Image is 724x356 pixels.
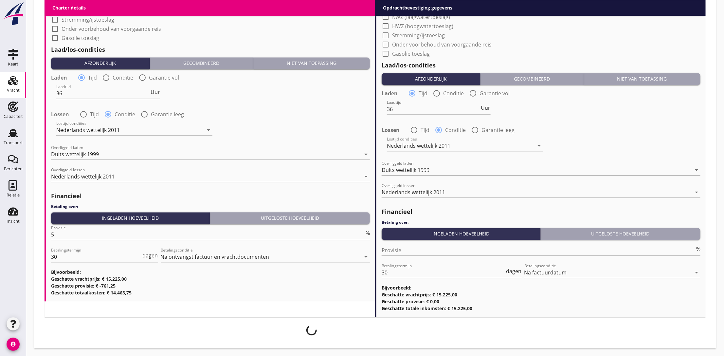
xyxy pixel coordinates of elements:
[205,126,212,134] i: arrow_drop_down
[382,245,695,255] input: Provisie
[382,189,445,195] div: Nederlands wettelijk 2011
[1,2,25,26] img: logo-small.a267ee39.svg
[535,142,543,150] i: arrow_drop_down
[543,230,698,237] div: Uitgeloste hoeveelheid
[382,267,505,278] input: Betalingstermijn
[481,127,515,133] label: Garantie leeg
[90,111,99,118] label: Tijd
[480,73,584,85] button: Gecombineerd
[382,305,700,312] h3: Geschatte totale inkomsten: € 15.225,00
[51,45,370,54] h2: Laad/los-condities
[51,174,115,179] div: Nederlands wettelijk 2011
[392,41,492,48] label: Onder voorbehoud van voorgaande reis
[695,246,700,252] div: %
[51,282,370,289] h3: Geschatte provisie: € -761,25
[51,57,150,69] button: Afzonderlijk
[149,74,179,81] label: Garantie vol
[7,88,20,92] div: Vracht
[483,75,581,82] div: Gecombineerd
[524,270,567,275] div: Na factuurdatum
[382,167,429,173] div: Duits wettelijk 1999
[362,253,370,261] i: arrow_drop_down
[4,141,23,145] div: Transport
[56,127,120,133] div: Nederlands wettelijk 2011
[253,57,370,69] button: Niet van toepassing
[382,73,480,85] button: Afzonderlijk
[384,75,478,82] div: Afzonderlijk
[153,60,250,66] div: Gecombineerd
[392,32,445,39] label: Stremming/ijstoeslag
[51,151,99,157] div: Duits wettelijk 1999
[362,173,370,180] i: arrow_drop_down
[382,284,700,291] h3: Bijvoorbeeld:
[56,88,149,99] input: Laadtijd
[62,26,161,32] label: Onder voorbehoud van voorgaande reis
[51,252,141,262] input: Betalingstermijn
[587,75,698,82] div: Niet van toepassing
[51,212,210,224] button: Ingeladen hoeveelheid
[54,60,147,66] div: Afzonderlijk
[51,204,370,210] h4: Betaling over:
[141,253,158,258] div: dagen
[392,50,430,57] label: Gasolie toeslag
[7,338,20,351] i: account_circle
[8,62,18,66] div: Kaart
[51,192,370,200] h2: Financieel
[362,150,370,158] i: arrow_drop_down
[481,105,491,110] span: Uur
[382,207,700,216] h2: Financieel
[443,90,464,97] label: Conditie
[150,57,253,69] button: Gecombineerd
[113,74,133,81] label: Conditie
[384,230,538,237] div: Ingeladen hoeveelheid
[382,228,541,240] button: Ingeladen hoeveelheid
[51,229,364,240] input: Provisie
[7,219,20,223] div: Inzicht
[382,219,700,225] h4: Betaling over:
[693,269,700,276] i: arrow_drop_down
[382,298,700,305] h3: Geschatte provisie: € 0,00
[51,74,67,81] strong: Laden
[51,289,370,296] h3: Geschatte totaalkosten: € 14.463,75
[382,90,398,97] strong: Laden
[88,74,97,81] label: Tijd
[445,127,466,133] label: Conditie
[4,167,23,171] div: Berichten
[693,166,700,174] i: arrow_drop_down
[382,127,400,133] strong: Lossen
[210,212,370,224] button: Uitgeloste hoeveelheid
[421,127,429,133] label: Tijd
[4,114,23,119] div: Capaciteit
[51,269,370,275] h3: Bijvoorbeeld:
[387,104,480,114] input: Laadtijd
[480,90,510,97] label: Garantie vol
[62,7,123,14] label: HWZ (hoogwatertoeslag)
[584,73,700,85] button: Niet van toepassing
[693,188,700,196] i: arrow_drop_down
[213,215,368,221] div: Uitgeloste hoeveelheid
[7,193,20,197] div: Relatie
[115,111,135,118] label: Conditie
[541,228,701,240] button: Uitgeloste hoeveelheid
[62,35,99,41] label: Gasolie toeslag
[382,291,700,298] h3: Geschatte vrachtprijs: € 15.225,00
[364,231,370,236] div: %
[505,269,522,274] div: dagen
[419,90,427,97] label: Tijd
[62,16,114,23] label: Stremming/ijstoeslag
[382,61,700,70] h2: Laad/los-condities
[54,215,207,221] div: Ingeladen hoeveelheid
[392,23,453,29] label: HWZ (hoogwatertoeslag)
[51,275,370,282] h3: Geschatte vrachtprijs: € 15.225,00
[392,14,450,20] label: KWZ (laagwatertoeslag)
[161,254,269,260] div: Na ontvangst factuur en vrachtdocumenten
[51,111,69,118] strong: Lossen
[151,89,160,95] span: Uur
[256,60,367,66] div: Niet van toepassing
[151,111,184,118] label: Garantie leeg
[387,143,450,149] div: Nederlands wettelijk 2011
